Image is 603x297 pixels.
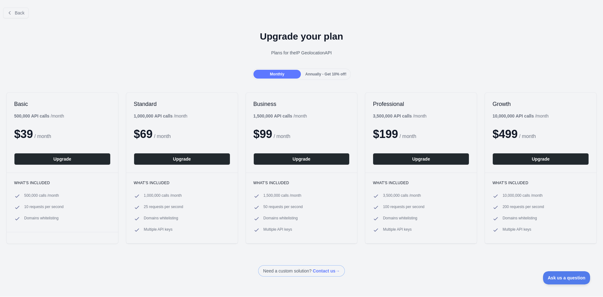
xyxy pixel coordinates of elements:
[373,113,426,119] div: / month
[373,100,469,108] h2: Professional
[543,271,590,284] iframe: Toggle Customer Support
[253,128,272,140] span: $ 99
[253,100,350,108] h2: Business
[253,113,292,118] b: 1,500,000 API calls
[253,113,307,119] div: / month
[373,113,412,118] b: 3,500,000 API calls
[373,128,398,140] span: $ 199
